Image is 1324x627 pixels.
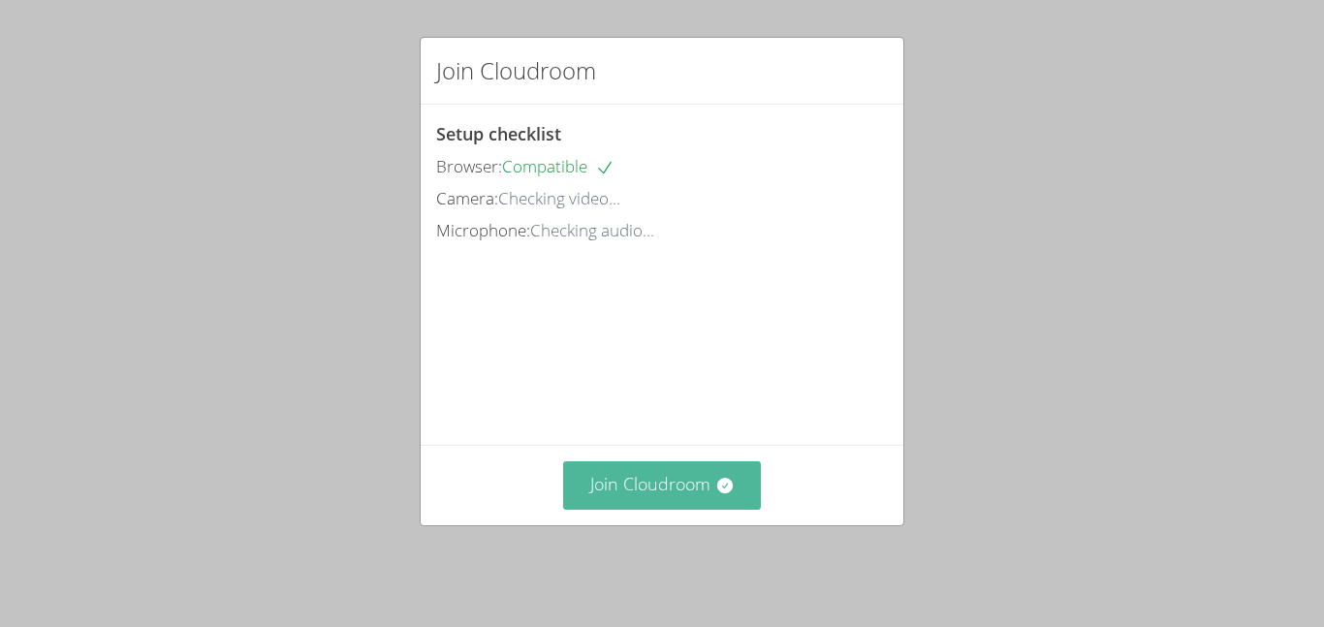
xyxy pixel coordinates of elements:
h2: Join Cloudroom [436,53,596,88]
span: Microphone: [436,219,530,241]
span: Checking audio... [530,219,654,241]
span: Checking video... [498,187,620,209]
button: Join Cloudroom [563,461,762,509]
span: Setup checklist [436,122,561,145]
span: Compatible [502,155,615,177]
span: Camera: [436,187,498,209]
span: Browser: [436,155,502,177]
